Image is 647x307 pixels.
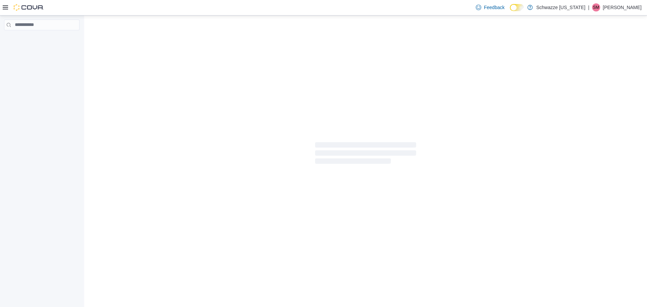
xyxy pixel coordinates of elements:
p: [PERSON_NAME] [603,3,642,11]
nav: Complex example [4,32,80,48]
span: SM [593,3,599,11]
p: | [588,3,589,11]
span: Loading [315,144,416,165]
div: Sarah McDole [592,3,600,11]
p: Schwazze [US_STATE] [536,3,585,11]
img: Cova [13,4,44,11]
input: Dark Mode [510,4,524,11]
span: Feedback [484,4,504,11]
a: Feedback [473,1,507,14]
